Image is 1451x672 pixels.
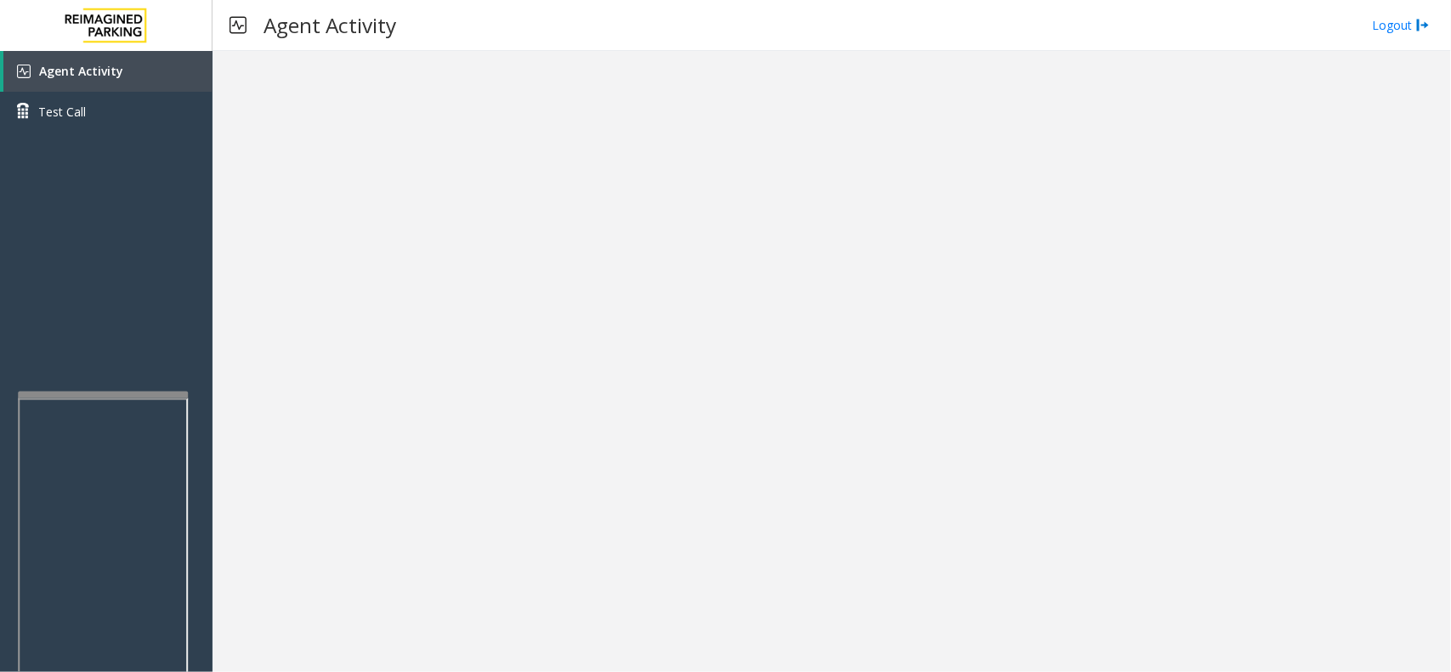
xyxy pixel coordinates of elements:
[230,4,247,46] img: pageIcon
[1372,16,1430,34] a: Logout
[3,51,213,92] a: Agent Activity
[38,103,86,121] span: Test Call
[255,4,405,46] h3: Agent Activity
[1416,16,1430,34] img: logout
[39,63,123,79] span: Agent Activity
[17,65,31,78] img: 'icon'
